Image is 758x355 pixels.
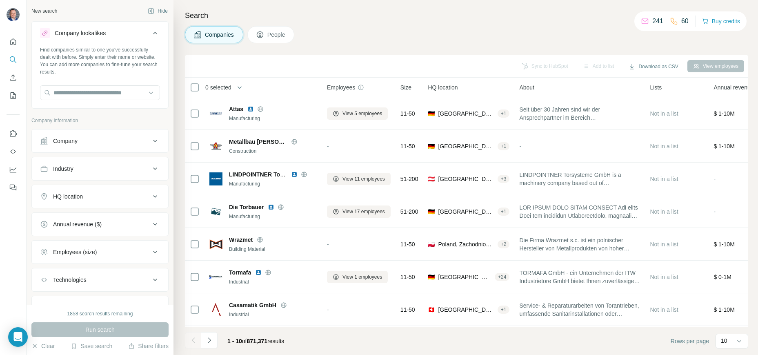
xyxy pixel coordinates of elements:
[53,248,97,256] div: Employees (size)
[142,5,173,17] button: Hide
[8,327,28,347] div: Open Intercom Messenger
[205,31,235,39] span: Companies
[498,175,510,183] div: + 3
[498,110,510,117] div: + 1
[229,246,317,253] div: Building Material
[519,105,640,122] span: Seit über 30 Jahren sind wir der Ansprechpartner im Bereich Torbau,Antriebstechnik, Absperrtechni...
[400,142,415,150] span: 11-50
[438,306,494,314] span: [GEOGRAPHIC_DATA]
[495,273,509,281] div: + 24
[229,311,317,318] div: Industrial
[53,276,87,284] div: Technologies
[31,342,55,350] button: Clear
[652,16,663,26] p: 241
[7,126,20,141] button: Use Surfe on LinkedIn
[201,332,218,348] button: Navigate to next page
[519,236,640,252] span: Die Firma Wrazmet s.c. ist ein polnischer Hersteller von Metallprodukten von hoher Qualität. Wir ...
[229,115,317,122] div: Manufacturing
[229,301,276,309] span: Casamatik GmbH
[438,208,494,216] span: [GEOGRAPHIC_DATA], [GEOGRAPHIC_DATA]
[721,337,727,345] p: 10
[438,142,494,150] span: [GEOGRAPHIC_DATA], [GEOGRAPHIC_DATA]|[GEOGRAPHIC_DATA]
[623,60,684,73] button: Download as CSV
[498,143,510,150] div: + 1
[7,88,20,103] button: My lists
[428,240,435,248] span: 🇵🇱
[205,83,231,92] span: 0 selected
[185,10,748,21] h4: Search
[650,208,678,215] span: Not in a list
[229,147,317,155] div: Construction
[32,270,168,290] button: Technologies
[327,173,391,185] button: View 11 employees
[650,143,678,150] span: Not in a list
[32,131,168,151] button: Company
[650,274,678,280] span: Not in a list
[255,269,262,276] img: LinkedIn logo
[400,306,415,314] span: 11-50
[342,208,385,215] span: View 17 employees
[498,208,510,215] div: + 1
[428,142,435,150] span: 🇩🇪
[519,269,640,285] span: TORMAFA GmbH - ein Unternehmen der ITW Industrietore GmbH bietet Ihnen zuverlässige und innovativ...
[229,105,243,113] span: Attas
[714,83,754,92] span: Annual revenue
[53,304,78,312] div: Keywords
[519,301,640,318] span: Service- & Reparaturarbeiten von Torantrieben, umfassende Sanitärinstallationen oder allgemeiner ...
[229,180,317,188] div: Manufacturing
[428,175,435,183] span: 🇦🇹
[209,140,222,153] img: Logo of Metallbau Engemann
[714,274,731,280] span: $ 0-1M
[428,83,458,92] span: HQ location
[327,306,329,313] span: -
[32,187,168,206] button: HQ location
[209,205,222,218] img: Logo of Die Torbauer
[7,34,20,49] button: Quick start
[650,176,678,182] span: Not in a list
[714,241,734,248] span: $ 1-10M
[671,337,709,345] span: Rows per page
[327,271,388,283] button: View 1 employees
[53,137,78,145] div: Company
[400,240,415,248] span: 11-50
[714,176,716,182] span: -
[209,303,222,316] img: Logo of Casamatik GmbH
[229,138,287,146] span: Metallbau [PERSON_NAME]
[40,46,160,76] div: Find companies similar to one you've successfully dealt with before. Simply enter their name or w...
[498,306,510,313] div: + 1
[714,143,734,150] span: $ 1-10M
[7,162,20,177] button: Dashboard
[7,70,20,85] button: Enrich CSV
[714,306,734,313] span: $ 1-10M
[291,171,298,178] img: LinkedIn logo
[342,273,382,281] span: View 1 employees
[55,29,106,37] div: Company lookalikes
[650,110,678,117] span: Not in a list
[229,278,317,286] div: Industrial
[67,310,133,317] div: 1858 search results remaining
[247,106,254,112] img: LinkedIn logo
[519,143,521,150] span: -
[31,117,169,124] p: Company information
[229,171,305,178] span: LINDPOINTNER Torsysteme
[714,110,734,117] span: $ 1-10M
[327,83,355,92] span: Employees
[498,241,510,248] div: + 2
[400,175,418,183] span: 51-200
[428,273,435,281] span: 🇩🇪
[32,23,168,46] button: Company lookalikes
[209,238,222,251] img: Logo of Wrazmet
[438,175,494,183] span: [GEOGRAPHIC_DATA], [GEOGRAPHIC_DATA]
[681,16,689,26] p: 60
[650,83,662,92] span: Lists
[519,171,640,187] span: LINDPOINTNER Torsysteme GmbH is a machinery company based out of [STREET_ADDRESS].
[438,240,494,248] span: Poland, Zachodniopomorskie
[428,306,435,314] span: 🇨🇭
[247,338,268,344] span: 871,371
[267,31,286,39] span: People
[400,109,415,118] span: 11-50
[32,242,168,262] button: Employees (size)
[327,205,391,218] button: View 17 employees
[714,208,716,215] span: -
[209,107,222,120] img: Logo of Attas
